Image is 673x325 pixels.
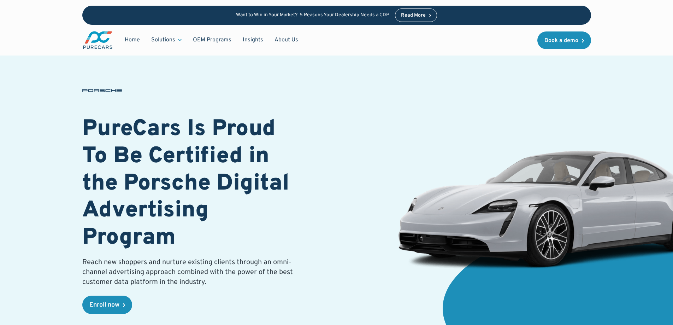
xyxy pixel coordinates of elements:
h1: PureCars Is Proud To Be Certified in the Porsche Digital Advertising Program [82,116,297,252]
a: Enroll now [82,296,132,314]
a: Home [119,33,146,47]
p: Want to Win in Your Market? 5 Reasons Your Dealership Needs a CDP [236,12,389,18]
div: Book a demo [544,38,578,43]
div: Enroll now [89,302,119,308]
a: OEM Programs [187,33,237,47]
div: Read More [401,13,426,18]
a: Read More [395,8,437,22]
div: Solutions [146,33,187,47]
div: Solutions [151,36,175,44]
a: About Us [269,33,304,47]
img: purecars logo [82,30,113,50]
a: Insights [237,33,269,47]
a: Book a demo [537,31,591,49]
a: main [82,30,113,50]
p: Reach new shoppers and nurture existing clients through an omni-channel advertising approach comb... [82,257,297,287]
